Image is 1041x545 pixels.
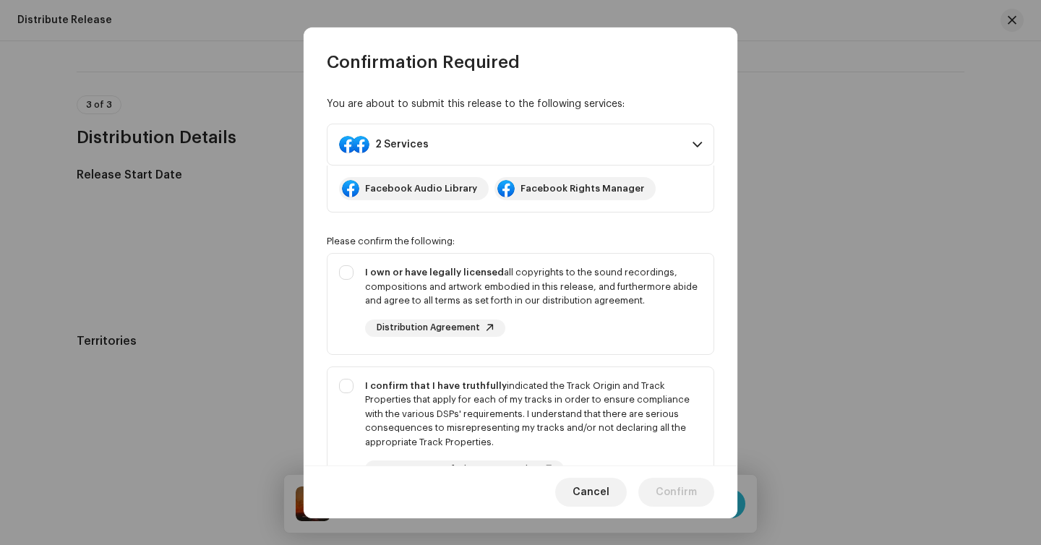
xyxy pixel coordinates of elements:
[638,477,714,506] button: Confirm
[365,267,504,277] strong: I own or have legally licensed
[520,183,644,194] div: Facebook Rights Manager
[377,323,480,332] span: Distribution Agreement
[327,253,714,355] p-togglebutton: I own or have legally licensedall copyrights to the sound recordings, compositions and artwork em...
[327,51,520,74] span: Confirmation Required
[365,183,477,194] div: Facebook Audio Library
[656,477,697,506] span: Confirm
[327,97,714,112] div: You are about to submit this release to the following services:
[327,124,714,166] p-accordion-header: 2 Services
[365,378,702,449] div: indicated the Track Origin and Track Properties that apply for each of my tracks in order to ensu...
[375,139,429,150] div: 2 Services
[365,380,507,390] strong: I confirm that I have truthfully
[327,236,714,247] div: Please confirm the following:
[377,464,539,473] span: Consequences of Misrepresentation
[365,265,702,308] div: all copyrights to the sound recordings, compositions and artwork embodied in this release, and fu...
[327,166,714,213] p-accordion-content: 2 Services
[573,477,609,506] span: Cancel
[327,366,714,496] p-togglebutton: I confirm that I have truthfullyindicated the Track Origin and Track Properties that apply for ea...
[555,477,627,506] button: Cancel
